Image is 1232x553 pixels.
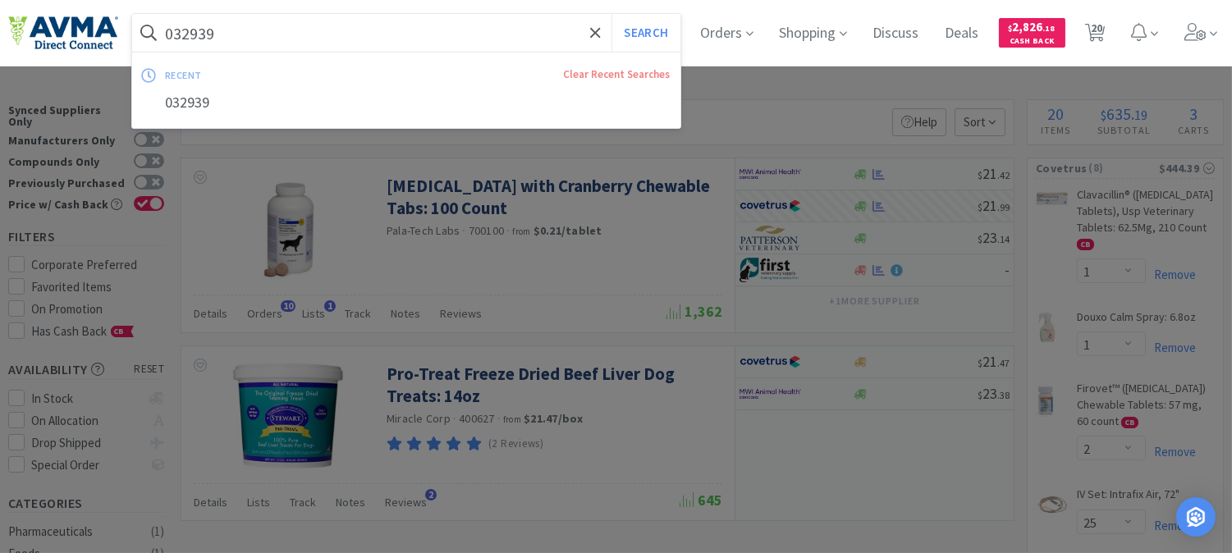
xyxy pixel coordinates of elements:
button: Search [611,14,680,52]
div: 032939 [132,88,680,118]
a: Deals [939,26,986,41]
a: 20 [1079,28,1112,43]
div: Open Intercom Messenger [1176,497,1216,537]
span: Cash Back [1009,37,1056,48]
span: $ [1009,23,1013,34]
span: . 18 [1043,23,1056,34]
span: 2,826 [1009,19,1056,34]
input: Search by item, sku, manufacturer, ingredient, size... [132,14,680,52]
div: recent [165,62,382,88]
a: Clear Recent Searches [564,67,671,81]
a: Discuss [867,26,926,41]
a: $2,826.18Cash Back [999,11,1065,55]
img: e4e33dab9f054f5782a47901c742baa9_102.png [8,16,118,50]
